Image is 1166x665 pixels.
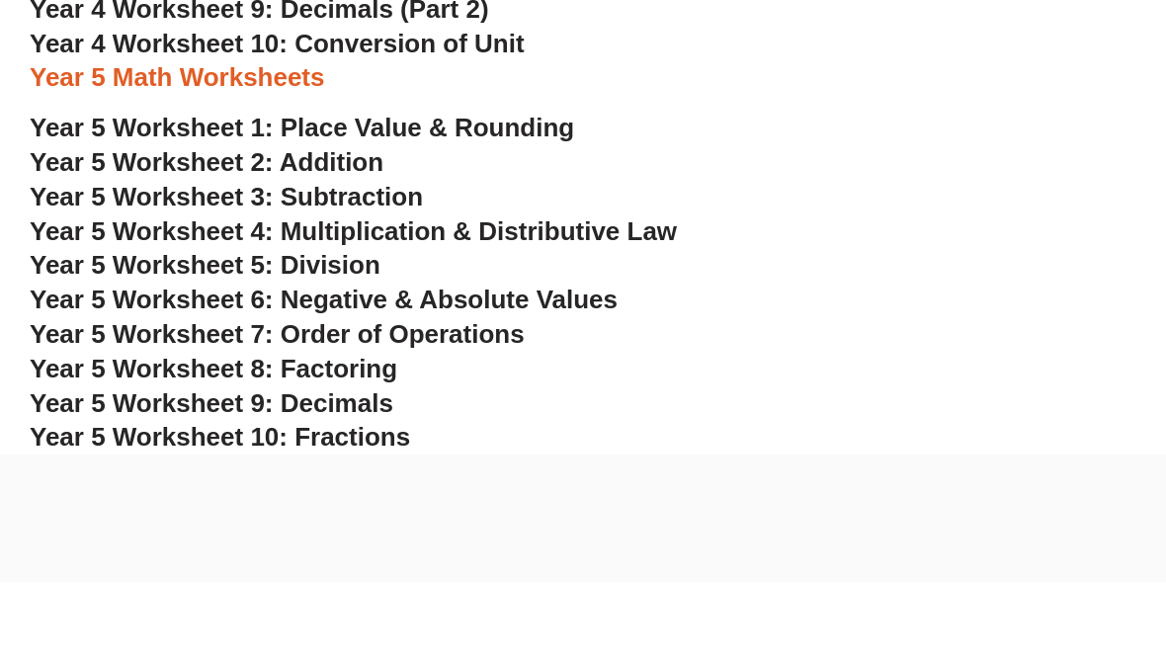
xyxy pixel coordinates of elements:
[30,196,574,225] a: Year 5 Worksheet 1: Place Value & Rounding
[30,471,393,501] a: Year 5 Worksheet 9: Decimals
[30,299,677,329] a: Year 5 Worksheet 4: Multiplication & Distributive Law
[30,77,489,107] a: Year 4 Worksheet 9: Decimals (Part 2)
[30,8,396,38] a: Year 4 Worksheet 7: Fractions
[30,144,1136,178] h3: Year 5 Math Worksheets
[30,230,383,260] a: Year 5 Worksheet 2: Addition
[30,368,618,397] a: Year 5 Worksheet 6: Negative & Absolute Values
[30,333,380,363] a: Year 5 Worksheet 5: Division
[817,442,1166,665] iframe: Chat Widget
[30,42,489,72] a: Year 4 Worksheet 8: Decimals (Part 1)
[30,112,525,141] a: Year 4 Worksheet 10: Conversion of Unit
[87,538,1080,660] iframe: Advertisement
[30,265,423,294] a: Year 5 Worksheet 3: Subtraction
[30,437,397,466] a: Year 5 Worksheet 8: Factoring
[30,505,410,535] a: Year 5 Worksheet 10: Fractions
[30,402,525,432] a: Year 5 Worksheet 7: Order of Operations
